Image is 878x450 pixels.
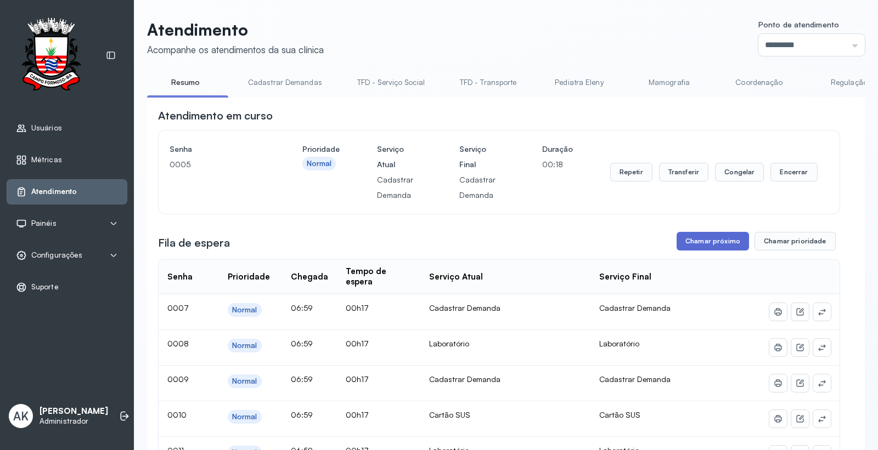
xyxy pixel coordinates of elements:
span: 0007 [167,303,189,312]
span: 00h17 [346,374,369,384]
button: Chamar próximo [677,232,749,250]
div: Tempo de espera [346,266,412,287]
div: Serviço Final [599,272,651,282]
span: Ponto de atendimento [758,20,839,29]
div: Normal [232,341,257,350]
div: Cadastrar Demanda [429,374,582,384]
a: Resumo [147,73,224,92]
div: Normal [307,159,332,168]
p: Cadastrar Demanda [377,172,422,203]
h4: Senha [170,141,265,157]
h4: Serviço Final [459,141,504,172]
h3: Fila de espera [158,235,230,250]
span: 06:59 [291,374,313,384]
a: Cadastrar Demandas [237,73,333,92]
span: Cadastrar Demanda [599,303,671,312]
span: 00h17 [346,339,369,348]
button: Chamar prioridade [755,232,836,250]
p: [PERSON_NAME] [40,406,108,417]
div: Acompanhe os atendimentos da sua clínica [147,44,324,55]
span: Cadastrar Demanda [599,374,671,384]
div: Cartão SUS [429,410,582,420]
button: Congelar [715,163,764,181]
p: 00:18 [542,157,573,172]
a: Usuários [16,123,118,134]
span: Configurações [31,250,82,260]
p: Atendimento [147,20,324,39]
span: 06:59 [291,303,313,312]
h4: Duração [542,141,573,157]
button: Transferir [659,163,709,181]
a: Métricas [16,155,118,166]
span: 0008 [167,339,189,348]
img: Logotipo do estabelecimento [12,18,91,94]
div: Cadastrar Demanda [429,303,582,313]
div: Laboratório [429,339,582,349]
span: Cartão SUS [599,410,640,419]
span: 0009 [167,374,189,384]
a: Mamografia [631,73,707,92]
div: Prioridade [228,272,270,282]
span: Painéis [31,219,57,228]
h3: Atendimento em curso [158,108,273,123]
div: Normal [232,305,257,315]
span: 06:59 [291,339,313,348]
span: 00h17 [346,303,369,312]
span: Atendimento [31,187,77,196]
button: Repetir [610,163,652,181]
span: Métricas [31,155,62,164]
a: Pediatra Eleny [541,73,617,92]
div: Senha [167,272,193,282]
a: TFD - Transporte [449,73,528,92]
a: Coordenação [721,73,797,92]
a: Atendimento [16,186,118,197]
div: Normal [232,412,257,421]
button: Encerrar [770,163,817,181]
span: Suporte [31,282,59,292]
div: Chegada [291,272,328,282]
span: 0010 [167,410,187,419]
p: 0005 [170,157,265,172]
span: Laboratório [599,339,639,348]
div: Normal [232,377,257,386]
div: Serviço Atual [429,272,483,282]
span: 00h17 [346,410,369,419]
h4: Serviço Atual [377,141,422,172]
p: Administrador [40,417,108,426]
h4: Prioridade [302,141,340,157]
span: 06:59 [291,410,313,419]
span: Usuários [31,123,62,133]
p: Cadastrar Demanda [459,172,504,203]
a: TFD - Serviço Social [346,73,436,92]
